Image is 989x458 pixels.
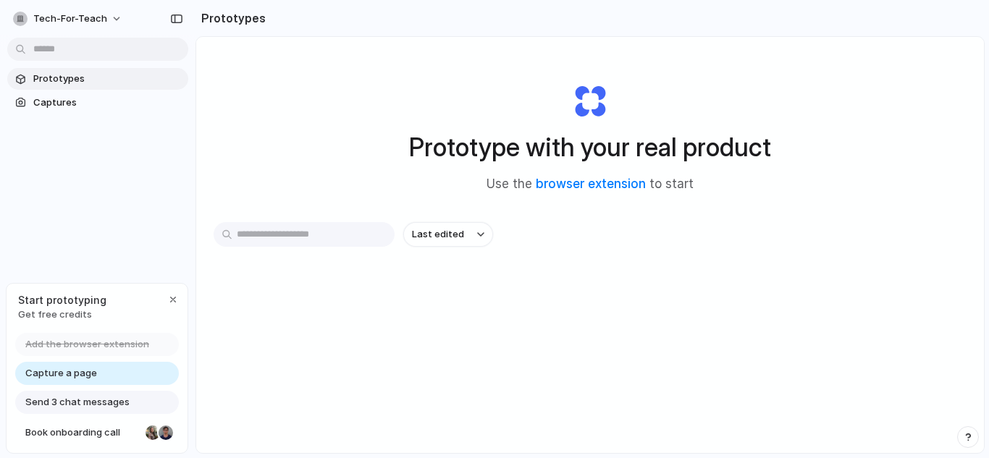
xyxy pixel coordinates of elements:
div: Christian Iacullo [157,424,174,441]
span: Prototypes [33,72,182,86]
span: Book onboarding call [25,425,140,440]
span: Capture a page [25,366,97,381]
span: Add the browser extension [25,337,149,352]
span: Use the to start [487,175,694,194]
span: Start prototyping [18,292,106,308]
span: Send 3 chat messages [25,395,130,410]
span: Get free credits [18,308,106,322]
span: tech-for-teach [33,12,107,26]
a: Prototypes [7,68,188,90]
span: Last edited [412,227,464,242]
h1: Prototype with your real product [409,128,771,166]
button: Last edited [403,222,493,247]
a: browser extension [536,177,646,191]
span: Captures [33,96,182,110]
div: Nicole Kubica [144,424,161,441]
a: Book onboarding call [15,421,179,444]
button: tech-for-teach [7,7,130,30]
a: Captures [7,92,188,114]
h2: Prototypes [195,9,266,27]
